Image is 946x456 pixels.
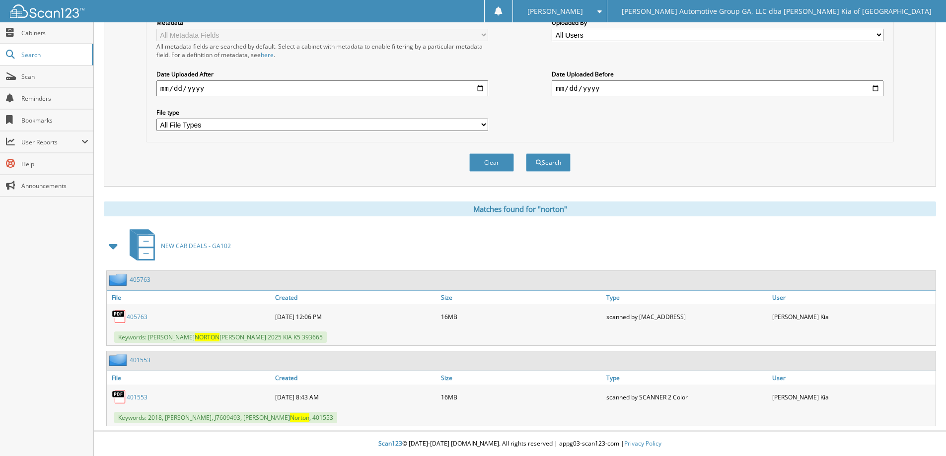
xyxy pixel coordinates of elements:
[438,291,604,304] a: Size
[127,393,147,401] a: 401553
[261,51,274,59] a: here
[552,80,883,96] input: end
[161,242,231,250] span: NEW CAR DEALS - GA102
[378,439,402,448] span: Scan123
[156,42,488,59] div: All metadata fields are searched by default. Select a cabinet with metadata to enable filtering b...
[21,116,88,125] span: Bookmarks
[438,307,604,326] div: 16MB
[21,51,87,59] span: Search
[438,371,604,385] a: Size
[112,390,127,404] img: PDF.png
[114,412,337,423] span: Keywords: 2018, [PERSON_NAME], J7609493, [PERSON_NAME] , 401553
[127,313,147,321] a: 405763
[21,160,88,168] span: Help
[130,356,150,364] a: 401553
[109,273,130,286] img: folder2.png
[273,307,438,326] div: [DATE] 12:06 PM
[21,94,88,103] span: Reminders
[10,4,84,18] img: scan123-logo-white.svg
[156,80,488,96] input: start
[273,387,438,407] div: [DATE] 8:43 AM
[21,72,88,81] span: Scan
[21,138,81,146] span: User Reports
[770,371,936,385] a: User
[552,18,883,27] label: Uploaded By
[109,354,130,366] img: folder2.png
[107,371,273,385] a: File
[104,201,936,216] div: Matches found for "norton"
[273,371,438,385] a: Created
[112,309,127,324] img: PDF.png
[156,18,488,27] label: Metadata
[604,387,770,407] div: scanned by SCANNER 2 Color
[21,182,88,190] span: Announcements
[604,307,770,326] div: scanned by [MAC_ADDRESS]
[527,8,583,14] span: [PERSON_NAME]
[896,408,946,456] iframe: Chat Widget
[130,275,150,284] a: 405763
[124,226,231,265] a: NEW CAR DEALS - GA102
[604,291,770,304] a: Type
[273,291,438,304] a: Created
[770,307,936,326] div: [PERSON_NAME] Kia
[156,70,488,78] label: Date Uploaded After
[114,331,327,343] span: Keywords: [PERSON_NAME] [PERSON_NAME] 2025 KIA K5 393665
[438,387,604,407] div: 16MB
[770,387,936,407] div: [PERSON_NAME] Kia
[21,29,88,37] span: Cabinets
[156,108,488,117] label: File type
[552,70,883,78] label: Date Uploaded Before
[622,8,932,14] span: [PERSON_NAME] Automotive Group GA, LLC dba [PERSON_NAME] Kia of [GEOGRAPHIC_DATA]
[195,333,219,341] span: NORTON
[624,439,661,448] a: Privacy Policy
[770,291,936,304] a: User
[526,153,571,172] button: Search
[469,153,514,172] button: Clear
[107,291,273,304] a: File
[604,371,770,385] a: Type
[290,413,309,422] span: Norton
[94,432,946,456] div: © [DATE]-[DATE] [DOMAIN_NAME]. All rights reserved | appg03-scan123-com |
